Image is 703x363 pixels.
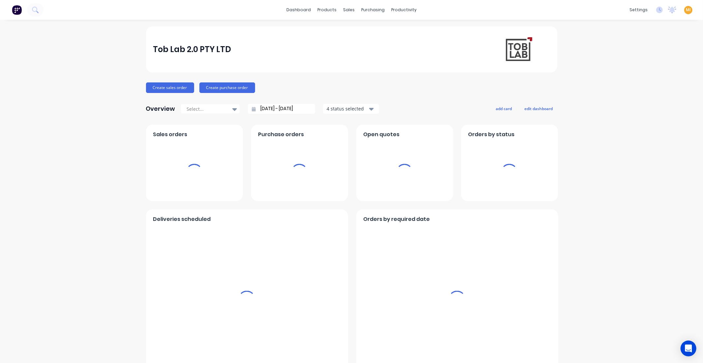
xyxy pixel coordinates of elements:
[283,5,314,15] a: dashboard
[363,131,399,138] span: Open quotes
[504,36,533,63] img: Tob Lab 2.0 PTY LTD
[146,102,175,115] div: Overview
[388,5,420,15] div: productivity
[153,131,187,138] span: Sales orders
[153,215,211,223] span: Deliveries scheduled
[146,82,194,93] button: Create sales order
[681,341,696,356] div: Open Intercom Messenger
[153,43,231,56] div: Tob Lab 2.0 PTY LTD
[358,5,388,15] div: purchasing
[12,5,22,15] img: Factory
[468,131,514,138] span: Orders by status
[492,104,516,113] button: add card
[520,104,557,113] button: edit dashboard
[314,5,340,15] div: products
[363,215,430,223] span: Orders by required date
[626,5,651,15] div: settings
[323,104,379,114] button: 4 status selected
[686,7,691,13] span: MI
[199,82,255,93] button: Create purchase order
[258,131,304,138] span: Purchase orders
[327,105,368,112] div: 4 status selected
[340,5,358,15] div: sales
